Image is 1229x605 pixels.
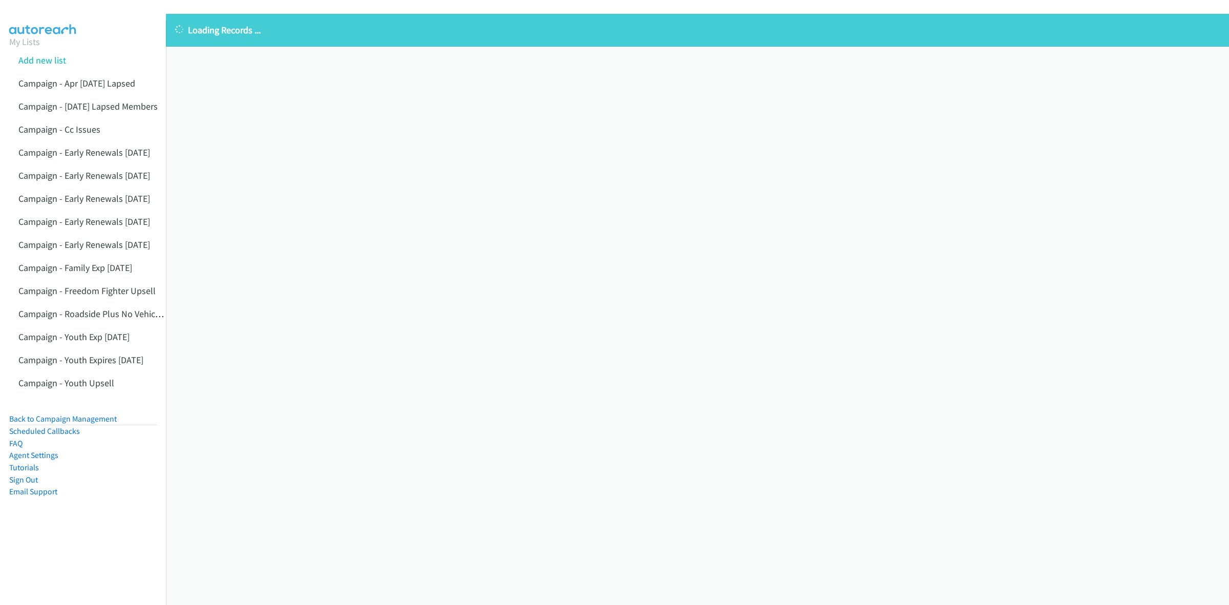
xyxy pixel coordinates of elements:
p: Loading Records ... [175,23,1220,37]
a: Campaign - [DATE] Lapsed Members [18,100,158,112]
a: Campaign - Early Renewals [DATE] [18,170,150,181]
a: Add new list [18,54,66,66]
a: Campaign - Early Renewals [DATE] [18,147,150,158]
a: Campaign - Youth Expires [DATE] [18,354,143,366]
a: Email Support [9,487,57,496]
a: Campaign - Youth Exp [DATE] [18,331,130,343]
a: Campaign - Early Renewals [DATE] [18,239,150,251]
a: Campaign - Apr [DATE] Lapsed [18,77,135,89]
a: Campaign - Youth Upsell [18,377,114,389]
a: Agent Settings [9,450,58,460]
a: Campaign - Early Renewals [DATE] [18,193,150,204]
a: Campaign - Early Renewals [DATE] [18,216,150,227]
a: My Lists [9,36,40,48]
a: Back to Campaign Management [9,414,117,424]
a: Campaign - Roadside Plus No Vehicles [18,308,166,320]
a: Campaign - Freedom Fighter Upsell [18,285,156,297]
a: Scheduled Callbacks [9,426,80,436]
a: FAQ [9,439,23,448]
a: Tutorials [9,463,39,472]
a: Campaign - Family Exp [DATE] [18,262,132,274]
a: Campaign - Cc Issues [18,123,100,135]
a: Sign Out [9,475,38,485]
